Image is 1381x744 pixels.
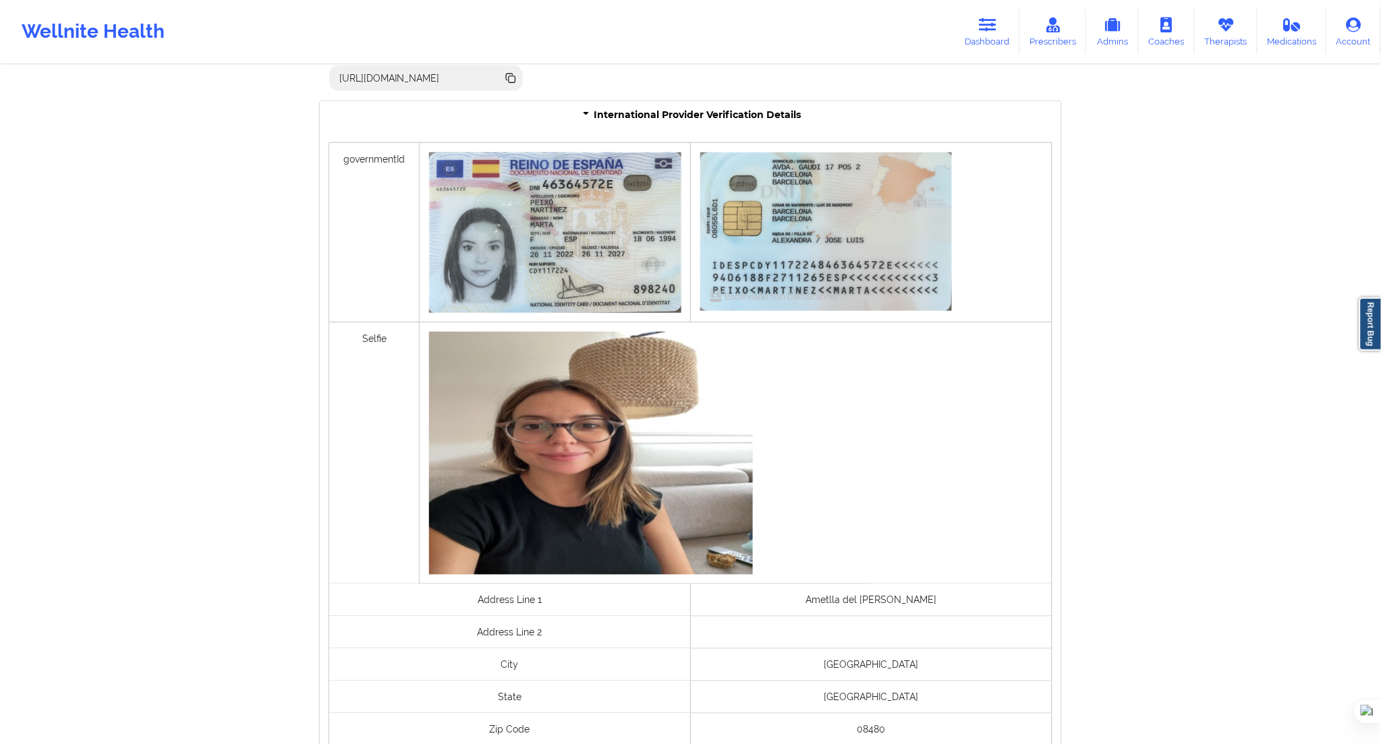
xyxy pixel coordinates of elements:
img: f26ca3d5-1a45-4579-8c6a-654dd4c2697f_MartaPeix%C3%B3_Martinez_selfie_1756385615335.jpg [429,332,753,575]
a: Report Bug [1359,297,1381,351]
img: d1a41afc-83b4-4ca5-b586-07d20014425a_215df424-c634-4c50-ad40-772bae6316e3CamScanner_06-17-2025_16... [429,152,681,313]
a: Dashboard [955,9,1020,54]
div: governmentId [329,143,420,322]
div: [URL][DOMAIN_NAME] [334,71,445,85]
div: City [329,649,691,681]
div: [GEOGRAPHIC_DATA] [691,681,1052,714]
div: Address Line 2 [329,617,691,649]
a: Admins [1086,9,1139,54]
div: Ametlla del [PERSON_NAME] [691,584,1052,617]
div: Address Line 1 [329,584,691,617]
a: Account [1326,9,1381,54]
a: Prescribers [1020,9,1087,54]
a: Therapists [1195,9,1258,54]
div: Selfie [329,322,420,584]
a: Medications [1258,9,1327,54]
div: International Provider Verification Details [320,101,1061,129]
img: af52cc88-d3c2-462e-803d-eddd10376f0f_9e82e65e-fc2f-451b-bce5-f360a6773d17CamScanner_06-17-2025_16... [700,152,953,311]
div: [GEOGRAPHIC_DATA] [691,649,1052,681]
div: State [329,681,691,714]
a: Coaches [1139,9,1195,54]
